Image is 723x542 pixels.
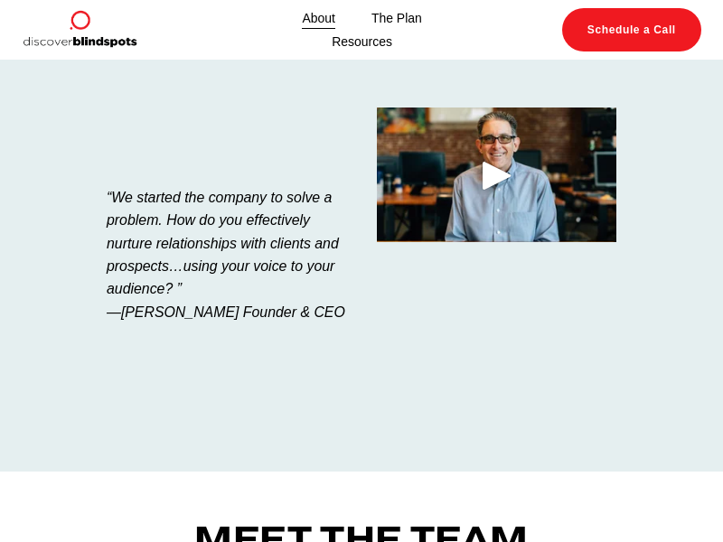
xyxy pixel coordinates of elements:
[562,8,701,51] a: Schedule a Call
[107,190,345,320] em: “We started the company to solve a problem. How do you effectively nurture relationships with cli...
[371,7,422,30] a: The Plan
[332,30,392,52] a: Resources
[302,7,334,30] a: About
[22,9,137,51] img: Discover Blind Spots
[475,154,519,197] div: Play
